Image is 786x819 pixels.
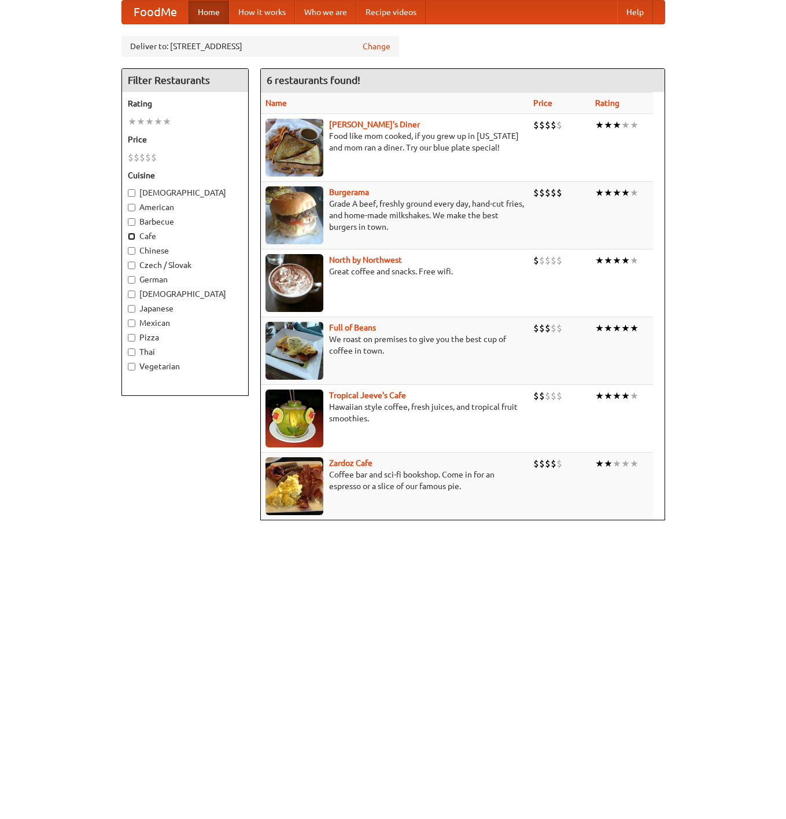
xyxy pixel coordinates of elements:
[621,457,630,470] li: ★
[122,69,248,92] h4: Filter Restaurants
[128,276,135,284] input: German
[621,119,630,131] li: ★
[545,457,551,470] li: $
[595,98,619,108] a: Rating
[267,75,360,86] ng-pluralize: 6 restaurants found!
[356,1,426,24] a: Recipe videos
[128,230,242,242] label: Cafe
[128,98,242,109] h5: Rating
[612,186,621,199] li: ★
[612,390,621,402] li: ★
[556,186,562,199] li: $
[265,119,323,177] img: sallys.jpg
[121,36,399,57] div: Deliver to: [STREET_ADDRESS]
[630,254,639,267] li: ★
[134,151,139,164] li: $
[551,186,556,199] li: $
[145,151,151,164] li: $
[329,323,376,332] a: Full of Beans
[128,247,135,255] input: Chinese
[533,254,539,267] li: $
[539,186,545,199] li: $
[151,151,157,164] li: $
[265,401,524,424] p: Hawaiian style coffee, fresh juices, and tropical fruit smoothies.
[551,322,556,335] li: $
[128,204,135,211] input: American
[128,346,242,358] label: Thai
[612,119,621,131] li: ★
[128,187,242,199] label: [DEMOGRAPHIC_DATA]
[122,1,189,24] a: FoodMe
[630,186,639,199] li: ★
[265,469,524,492] p: Coffee bar and sci-fi bookshop. Come in for an espresso or a slice of our famous pie.
[128,303,242,314] label: Japanese
[630,390,639,402] li: ★
[128,291,135,298] input: [DEMOGRAPHIC_DATA]
[128,363,135,370] input: Vegetarian
[128,115,136,128] li: ★
[539,322,545,335] li: $
[139,151,145,164] li: $
[556,457,562,470] li: $
[604,457,612,470] li: ★
[265,130,524,153] p: Food like mom cooked, if you grew up in [US_STATE] and mom ran a diner. Try our blue plate special!
[612,254,621,267] li: ★
[128,218,135,226] input: Barbecue
[539,390,545,402] li: $
[329,391,406,400] a: Tropical Jeeve's Cafe
[595,254,604,267] li: ★
[533,119,539,131] li: $
[128,317,242,329] label: Mexican
[128,233,135,240] input: Cafe
[612,322,621,335] li: ★
[595,119,604,131] li: ★
[545,119,551,131] li: $
[128,262,135,269] input: Czech / Slovak
[128,334,135,341] input: Pizza
[604,186,612,199] li: ★
[363,41,390,52] a: Change
[128,348,135,356] input: Thai
[128,305,135,313] input: Japanese
[329,188,369,197] a: Burgerama
[295,1,356,24] a: Who we are
[551,119,556,131] li: $
[621,254,630,267] li: ★
[265,333,524,357] p: We roast on premises to give you the best cup of coffee in town.
[630,119,639,131] li: ★
[128,259,242,271] label: Czech / Slovak
[265,254,323,312] img: north.jpg
[189,1,229,24] a: Home
[630,457,639,470] li: ★
[604,322,612,335] li: ★
[545,254,551,267] li: $
[128,170,242,181] h5: Cuisine
[136,115,145,128] li: ★
[128,134,242,145] h5: Price
[617,1,653,24] a: Help
[539,254,545,267] li: $
[154,115,163,128] li: ★
[551,390,556,402] li: $
[604,119,612,131] li: ★
[545,186,551,199] li: $
[545,390,551,402] li: $
[630,322,639,335] li: ★
[595,457,604,470] li: ★
[128,201,242,213] label: American
[163,115,171,128] li: ★
[533,457,539,470] li: $
[556,254,562,267] li: $
[265,266,524,277] p: Great coffee and snacks. Free wifi.
[551,457,556,470] li: $
[533,98,552,108] a: Price
[595,390,604,402] li: ★
[329,120,420,129] a: [PERSON_NAME]'s Diner
[128,274,242,285] label: German
[329,458,372,468] a: Zardoz Cafe
[329,255,402,265] a: North by Northwest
